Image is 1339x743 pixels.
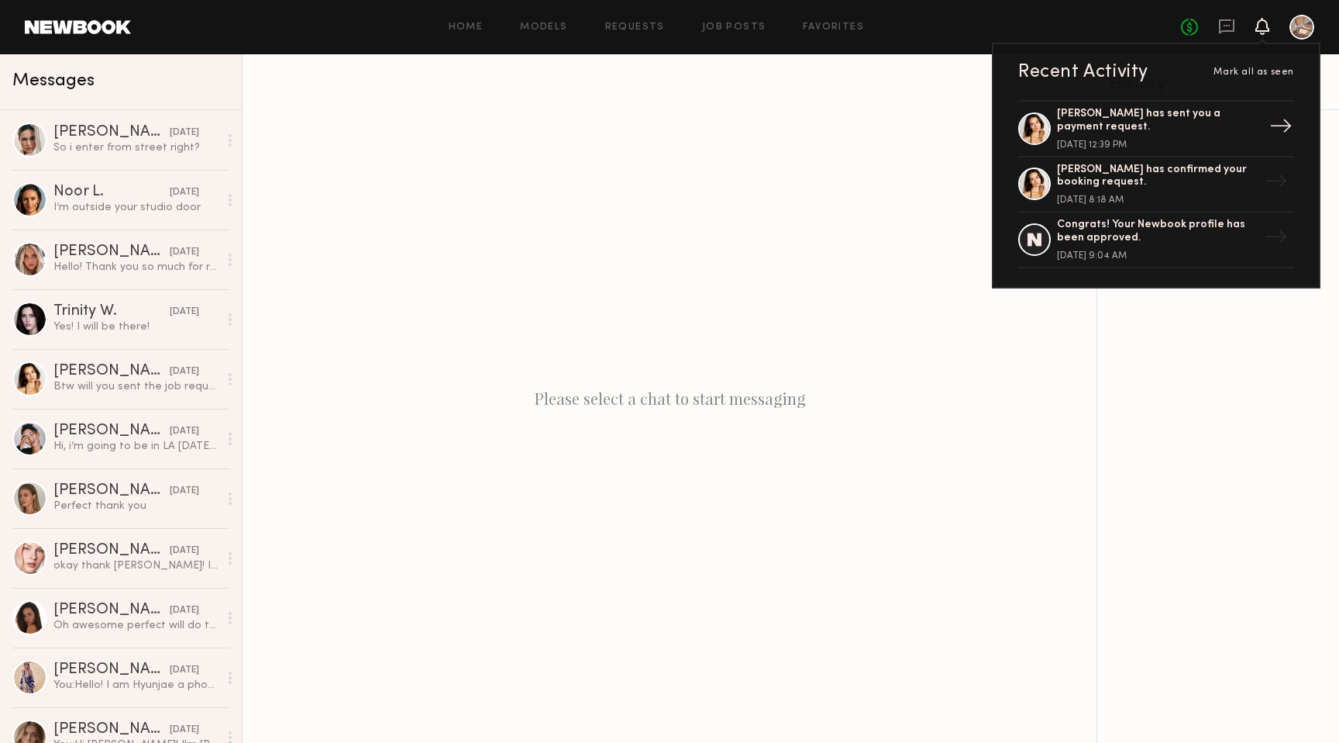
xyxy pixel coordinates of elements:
[1057,195,1258,205] div: [DATE] 8:18 AM
[53,125,170,140] div: [PERSON_NAME]
[170,305,199,320] div: [DATE]
[1057,164,1258,190] div: [PERSON_NAME] has confirmed your booking request.
[53,483,170,499] div: [PERSON_NAME]
[170,185,199,200] div: [DATE]
[53,603,170,618] div: [PERSON_NAME]
[53,543,170,558] div: [PERSON_NAME]
[53,439,219,454] div: Hi, i’m going to be in LA [DATE]. Also, may i know what client?
[170,424,199,439] div: [DATE]
[53,499,219,513] div: Perfect thank you
[170,723,199,738] div: [DATE]
[170,663,199,678] div: [DATE]
[1263,109,1299,149] div: →
[1018,213,1294,268] a: Congrats! Your Newbook profile has been approved.[DATE] 9:04 AM→
[12,72,95,90] span: Messages
[243,54,1096,743] div: Please select a chat to start messaging
[520,22,567,33] a: Models
[53,618,219,633] div: Oh awesome perfect will do thank you!
[170,126,199,140] div: [DATE]
[53,140,219,155] div: So i enter from street right?
[170,365,199,379] div: [DATE]
[53,558,219,573] div: okay thank [PERSON_NAME]! I’ll see you [DATE]!!
[53,379,219,394] div: Btw will you sent the job request for [DATE] when you have a chance ? Thanks!
[1057,108,1258,134] div: [PERSON_NAME] has sent you a payment request.
[53,200,219,215] div: I’m outside your studio door
[1258,164,1294,204] div: →
[702,22,766,33] a: Job Posts
[170,484,199,499] div: [DATE]
[1213,67,1294,77] span: Mark all as seen
[1018,100,1294,157] a: [PERSON_NAME] has sent you a payment request.[DATE] 12:39 PM→
[1258,219,1294,260] div: →
[170,603,199,618] div: [DATE]
[1057,219,1258,245] div: Congrats! Your Newbook profile has been approved.
[1018,63,1148,81] div: Recent Activity
[53,260,219,275] div: Hello! Thank you so much for reaching out! I’m already booked for [DATE] unfortunately:( i’m so s...
[170,544,199,558] div: [DATE]
[53,678,219,693] div: You: Hello! I am Hyunjae a photographer of [GEOGRAPHIC_DATA] in downtown [GEOGRAPHIC_DATA]! I hav...
[53,364,170,379] div: [PERSON_NAME]
[1057,140,1258,150] div: [DATE] 12:39 PM
[53,304,170,320] div: Trinity W.
[1057,251,1258,261] div: [DATE] 9:04 AM
[1018,157,1294,213] a: [PERSON_NAME] has confirmed your booking request.[DATE] 8:18 AM→
[53,722,170,738] div: [PERSON_NAME]
[53,320,219,334] div: Yes! I will be there!
[53,423,170,439] div: [PERSON_NAME]
[53,244,170,260] div: [PERSON_NAME]
[170,245,199,260] div: [DATE]
[449,22,484,33] a: Home
[605,22,665,33] a: Requests
[53,185,170,200] div: Noor L.
[803,22,864,33] a: Favorites
[53,662,170,678] div: [PERSON_NAME]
